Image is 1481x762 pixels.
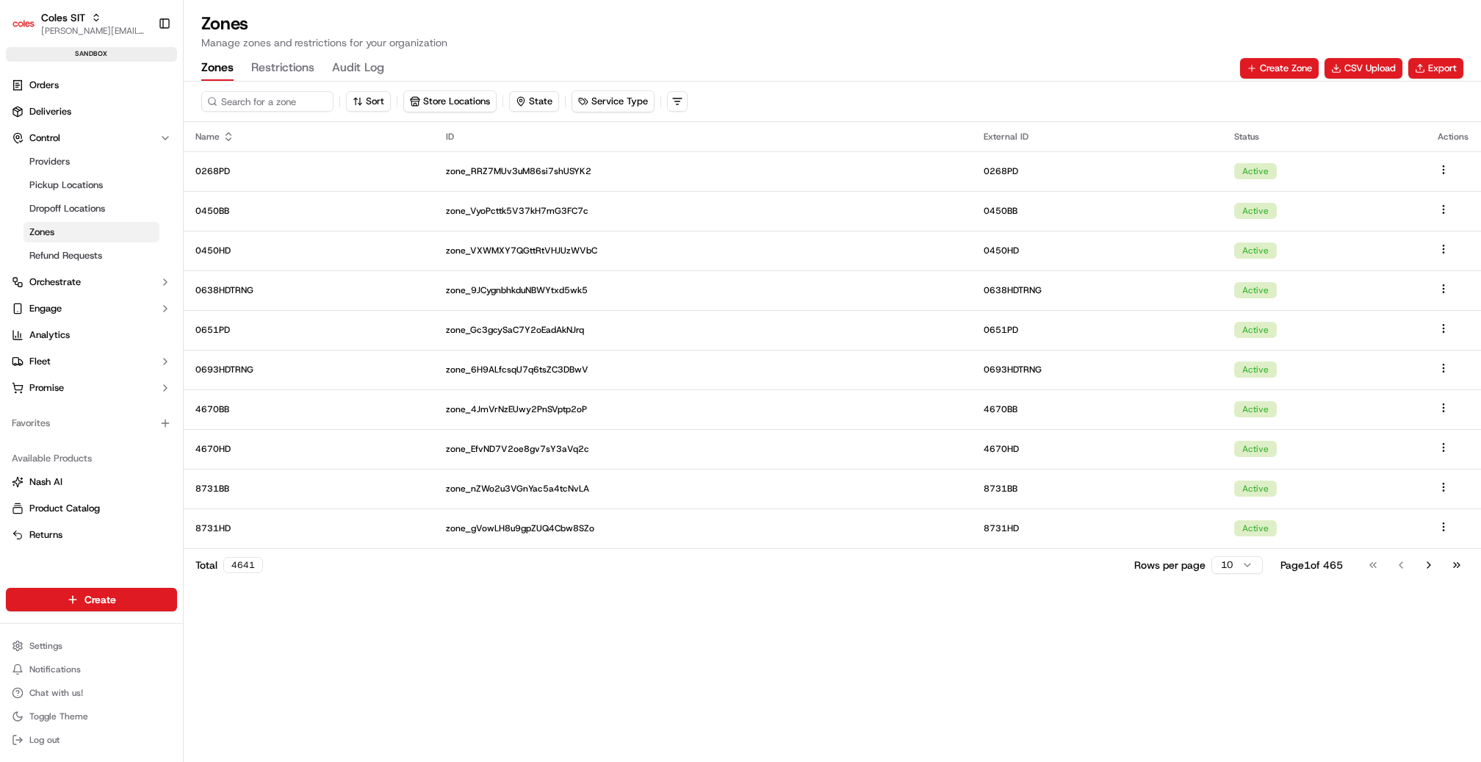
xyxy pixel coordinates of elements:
a: Dropoff Locations [24,198,159,219]
span: Product Catalog [29,502,100,515]
div: Favorites [6,411,177,435]
div: Status [1234,131,1414,143]
div: Actions [1438,131,1469,143]
div: Active [1234,203,1277,219]
p: 0450BB [984,205,1211,217]
p: zone_EfvND7V2oe8gv7sY3aVq2c [446,443,960,455]
p: 0651PD [195,324,422,336]
div: Page 1 of 465 [1280,558,1343,572]
p: zone_6H9ALfcsqU7q6tsZC3DBwV [446,364,960,375]
div: Name [195,131,422,143]
h1: Zones [201,12,1463,35]
p: 8731HD [195,522,422,534]
a: Refund Requests [24,245,159,266]
button: Nash AI [6,470,177,494]
button: Fleet [6,350,177,373]
span: Dropoff Locations [29,202,105,215]
div: Active [1234,520,1277,536]
span: Nash AI [29,475,62,489]
button: Coles SIT [41,10,85,25]
input: Search for a zone [201,91,334,112]
a: Pickup Locations [24,175,159,195]
p: Manage zones and restrictions for your organization [201,35,1463,50]
a: Deliveries [6,100,177,123]
span: Returns [29,528,62,542]
button: Engage [6,297,177,320]
button: Promise [6,376,177,400]
a: Zones [24,222,159,242]
p: 8731BB [984,483,1211,495]
p: zone_VyoPcttk5V37kH7mG3FC7c [446,205,960,217]
p: 0638HDTRNG [984,284,1211,296]
span: Engage [29,302,62,315]
span: Refund Requests [29,249,102,262]
button: Log out [6,730,177,750]
button: [PERSON_NAME][EMAIL_ADDRESS][DOMAIN_NAME] [41,25,146,37]
button: Coles SITColes SIT[PERSON_NAME][EMAIL_ADDRESS][DOMAIN_NAME] [6,6,152,41]
span: Orders [29,79,59,92]
button: Toggle Theme [6,706,177,727]
a: Nash AI [12,475,171,489]
span: Control [29,132,60,145]
a: Analytics [6,323,177,347]
div: Active [1234,441,1277,457]
a: Providers [24,151,159,172]
button: Export [1408,58,1463,79]
p: 0450HD [195,245,422,256]
span: Orchestrate [29,276,81,289]
a: CSV Upload [1325,58,1402,79]
p: 4670HD [984,443,1211,455]
p: 0651PD [984,324,1211,336]
span: Promise [29,381,64,395]
a: Product Catalog [12,502,171,515]
p: Rows per page [1134,558,1206,572]
button: Notifications [6,659,177,680]
p: 4670BB [984,403,1211,415]
span: Pickup Locations [29,179,103,192]
p: 0450HD [984,245,1211,256]
p: 0450BB [195,205,422,217]
div: sandbox [6,47,177,62]
p: 4670HD [195,443,422,455]
button: Zones [201,56,234,81]
button: Restrictions [251,56,314,81]
button: Create [6,588,177,611]
button: Store Locations [403,90,497,112]
div: Active [1234,282,1277,298]
p: 0693HDTRNG [195,364,422,375]
button: Returns [6,523,177,547]
span: Zones [29,226,54,239]
button: Settings [6,636,177,656]
div: ID [446,131,960,143]
div: Active [1234,481,1277,497]
p: zone_Gc3gcySaC7Y2oEadAkNJrq [446,324,960,336]
span: Analytics [29,328,70,342]
div: Available Products [6,447,177,470]
p: zone_gVowLH8u9gpZUQ4Cbw8SZo [446,522,960,534]
p: 0693HDTRNG [984,364,1211,375]
button: Orchestrate [6,270,177,294]
button: Service Type [572,91,654,112]
span: Create [84,592,116,607]
div: External ID [984,131,1211,143]
button: Chat with us! [6,683,177,703]
button: Control [6,126,177,150]
p: 4670BB [195,403,422,415]
p: zone_9JCygnbhkduNBWYtxd5wk5 [446,284,960,296]
button: Product Catalog [6,497,177,520]
div: Total [195,557,263,573]
span: Chat with us! [29,687,83,699]
div: Active [1234,322,1277,338]
span: Settings [29,640,62,652]
p: zone_4JmVrNzEUwy2PnSVptp2oP [446,403,960,415]
button: Create Zone [1240,58,1319,79]
p: 8731HD [984,522,1211,534]
div: Active [1234,362,1277,378]
button: Audit Log [332,56,384,81]
div: Active [1234,401,1277,417]
span: Log out [29,734,60,746]
p: zone_VXWMXY7QGttRtVHJUzWVbC [446,245,960,256]
p: 0638HDTRNG [195,284,422,296]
